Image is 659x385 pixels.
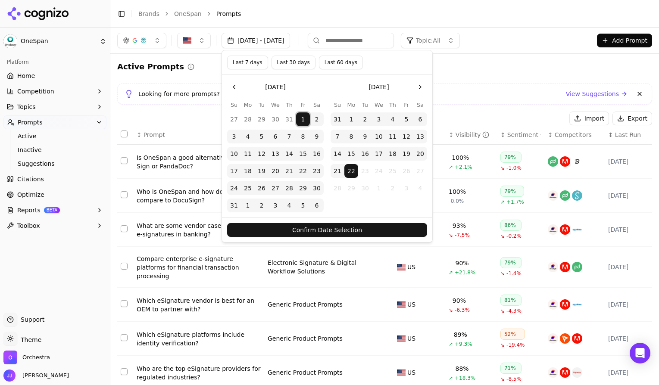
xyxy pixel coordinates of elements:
[296,164,310,178] button: Friday, August 22nd, 2025, selected
[455,269,475,276] span: +21.8%
[3,84,106,98] button: Competition
[22,354,50,361] span: Orchestra
[572,262,582,272] img: pandadoc
[413,80,427,94] button: Go to the Next Month
[17,102,36,111] span: Topics
[344,112,358,126] button: Monday, September 1st, 2025, selected
[456,130,490,139] div: Visibility
[17,175,44,183] span: Citations
[310,164,324,178] button: Saturday, August 23rd, 2025, selected
[344,101,358,109] th: Monday
[255,101,269,109] th: Tuesday
[3,351,17,364] img: Orchestra
[331,147,344,161] button: Sunday, September 14th, 2025, selected
[241,101,255,109] th: Monday
[138,10,159,17] a: Brands
[282,181,296,195] button: Thursday, August 28th, 2025, selected
[18,159,93,168] span: Suggestions
[413,112,427,126] button: Saturday, September 6th, 2025, selected
[3,203,106,217] button: ReportsBETA
[453,296,466,305] div: 90%
[413,101,427,109] th: Saturday
[255,181,269,195] button: Tuesday, August 26th, 2025, selected
[397,369,406,376] img: US flag
[608,263,649,271] div: [DATE]
[500,329,525,340] div: 52%
[282,112,296,126] button: Thursday, July 31st, 2025
[17,71,35,80] span: Home
[3,369,16,382] img: Jeff Jensen
[227,164,241,178] button: Sunday, August 17th, 2025, selected
[121,157,128,164] button: Select row 1
[407,263,415,271] span: US
[500,257,522,268] div: 79%
[269,199,282,212] button: Wednesday, September 3rd, 2025, selected
[227,56,268,69] button: Last 7 days
[121,225,128,232] button: Select row 3
[456,259,469,267] div: 90%
[608,130,649,139] div: ↕Last Run
[3,172,106,186] a: Citations
[560,262,570,272] img: adobe
[449,232,453,239] span: ↘
[372,112,386,126] button: Wednesday, September 3rd, 2025, selected
[449,187,466,196] div: 100%
[560,190,570,201] img: pandadoc
[615,130,641,139] span: Last Run
[310,181,324,195] button: Saturday, August 30th, 2025, selected
[121,334,128,341] button: Select row 6
[137,221,261,239] div: What are some vendor case studies for e-signatures in banking?
[227,101,324,212] table: August 2025
[386,112,400,126] button: Thursday, September 4th, 2025, selected
[331,112,344,126] button: Sunday, August 31st, 2025, selected
[137,330,261,348] div: Which eSignature platforms include identity verification?
[500,270,505,277] span: ↘
[455,232,470,239] span: -7.5%
[358,101,372,109] th: Tuesday
[566,90,628,98] a: View Suggestions
[137,130,261,139] div: ↕Prompt
[255,199,269,212] button: Tuesday, September 2nd, 2025, selected
[397,335,406,342] img: US flag
[269,112,282,126] button: Wednesday, July 30th, 2025
[137,187,261,205] div: Who is OneSpan and how do they compare to DocuSign?
[3,351,50,364] button: Open organization switcher
[608,225,649,234] div: [DATE]
[560,333,570,344] img: boldsign
[18,118,43,127] span: Prompts
[449,164,453,171] span: ↗
[3,188,106,202] a: Optimize
[449,269,453,276] span: ↗
[548,333,558,344] img: docusign
[296,101,310,109] th: Friday
[386,147,400,161] button: Thursday, September 18th, 2025, selected
[500,342,505,348] span: ↘
[331,164,344,178] button: Sunday, September 21st, 2025, selected
[344,147,358,161] button: Monday, September 15th, 2025, selected
[138,9,635,18] nav: breadcrumb
[282,199,296,212] button: Thursday, September 4th, 2025, selected
[137,255,261,280] a: Compare enterprise e-signature platforms for financial transaction processing
[445,125,497,145] th: brandMentionRate
[17,336,41,343] span: Theme
[372,130,386,143] button: Wednesday, September 10th, 2025, selected
[572,156,582,167] img: adobe sign
[331,101,344,109] th: Sunday
[241,164,255,178] button: Monday, August 18th, 2025, selected
[296,130,310,143] button: Friday, August 8th, 2025, selected
[227,181,241,195] button: Sunday, August 24th, 2025, selected
[268,334,343,343] div: Generic Product Prompts
[413,130,427,143] button: Saturday, September 13th, 2025, selected
[310,147,324,161] button: Saturday, August 16th, 2025, selected
[548,262,558,272] img: docusign
[455,375,475,382] span: +18.3%
[137,364,261,382] div: Who are the top eSignature providers for regulated industries?
[121,263,128,270] button: Select row 4
[569,112,609,125] button: Import
[117,61,184,73] h2: Active Prompts
[17,87,54,96] span: Competition
[449,307,453,314] span: ↘
[241,199,255,212] button: Monday, September 1st, 2025, selected
[3,100,106,114] button: Topics
[344,130,358,143] button: Monday, September 8th, 2025, selected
